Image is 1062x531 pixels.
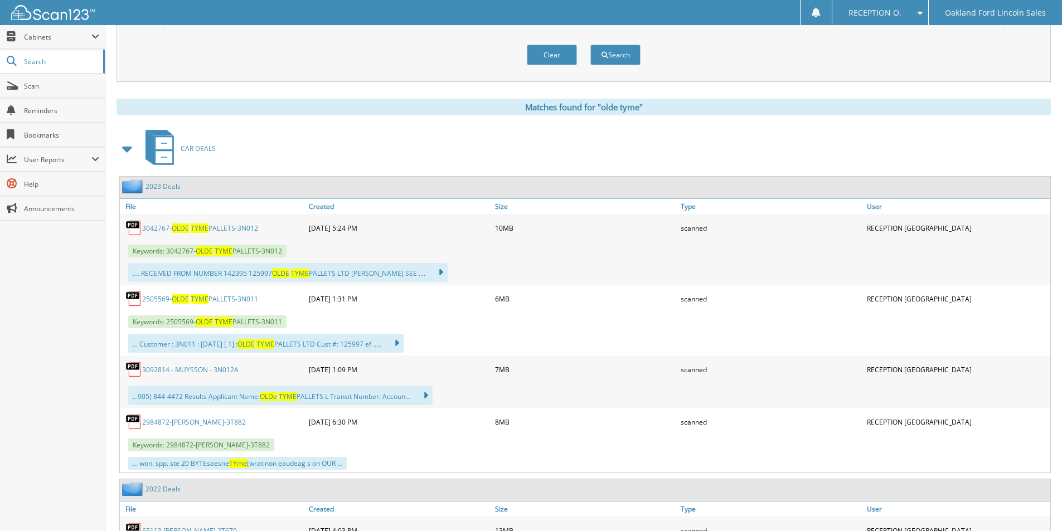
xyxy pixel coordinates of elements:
[678,411,864,433] div: scanned
[215,317,232,327] span: TYME
[120,199,306,214] a: File
[864,411,1050,433] div: RECEPTION [GEOGRAPHIC_DATA]
[527,45,577,65] button: Clear
[306,501,492,517] a: Created
[272,269,289,278] span: OLDE
[142,294,258,304] a: 2505569-OLDE TYMEPALLETS-3N011
[128,386,433,405] div: ...905) 844-4472 Results Applicant Name: PALLETS L Transit Number: Accoun...
[142,223,258,233] a: 3042767-OLDE TYMEPALLETS-3N012
[945,9,1046,16] span: Oakland Ford Lincoln Sales
[678,217,864,239] div: scanned
[24,204,99,213] span: Announcements
[678,288,864,310] div: scanned
[196,317,213,327] span: OLDE
[492,217,678,239] div: 10MB
[128,263,448,282] div: .... RECEIVED FROM NUMBER 142395 125997 PALLETS LTD [PERSON_NAME] SEE ....
[306,199,492,214] a: Created
[864,288,1050,310] div: RECEPTION [GEOGRAPHIC_DATA]
[291,269,309,278] span: TYME
[139,126,216,170] a: CAR DEALS
[306,288,492,310] div: [DATE] 1:31 PM
[215,246,232,256] span: TYME
[256,339,274,349] span: TYME
[492,411,678,433] div: 8MB
[492,501,678,517] a: Size
[1006,478,1062,531] iframe: Chat Widget
[306,217,492,239] div: [DATE] 5:24 PM
[128,457,347,470] div: ... won. spp. ste 20 BYTEsaesne [wratinon eaudeag s on OUR ...
[678,501,864,517] a: Type
[128,334,404,353] div: ... Customer : 3N011 : [DATE] [ 1] : PALLETS LTD Cust #: 125997 ef .....
[24,106,99,115] span: Reminders
[237,339,255,349] span: OLDE
[196,246,213,256] span: OLDE
[492,288,678,310] div: 6MB
[24,130,99,140] span: Bookmarks
[146,484,181,494] a: 2022 Deals
[306,358,492,381] div: [DATE] 1:09 PM
[24,57,98,66] span: Search
[172,294,189,304] span: OLDE
[864,358,1050,381] div: RECEPTION [GEOGRAPHIC_DATA]
[848,9,901,16] span: RECEPTION O.
[146,182,181,191] a: 2023 Deals
[678,199,864,214] a: Type
[122,179,146,193] img: folder2.png
[191,223,208,233] span: TYME
[128,439,274,451] span: Keywords: 2984872-[PERSON_NAME]-3T882
[492,358,678,381] div: 7MB
[11,5,95,20] img: scan123-logo-white.svg
[181,144,216,153] span: CAR DEALS
[142,417,246,427] a: 2984872-[PERSON_NAME]-3T882
[128,245,287,257] span: Keywords: 3042767- PALLETS-3N012
[306,411,492,433] div: [DATE] 6:30 PM
[125,361,142,378] img: PDF.png
[279,392,297,401] span: TYME
[128,315,287,328] span: Keywords: 2505569- PALLETS-3N011
[864,501,1050,517] a: User
[122,482,146,496] img: folder2.png
[125,413,142,430] img: PDF.png
[172,223,189,233] span: OLDE
[864,199,1050,214] a: User
[142,365,239,374] a: 3092814 - MUYSSON - 3N012A
[24,155,91,164] span: User Reports
[125,290,142,307] img: PDF.png
[590,45,641,65] button: Search
[24,179,99,189] span: Help
[24,81,99,91] span: Scan
[260,392,277,401] span: OLDe
[864,217,1050,239] div: RECEPTION [GEOGRAPHIC_DATA]
[125,220,142,236] img: PDF.png
[191,294,208,304] span: TYME
[117,99,1051,115] div: Matches found for "olde tyme"
[678,358,864,381] div: scanned
[24,32,91,42] span: Cabinets
[492,199,678,214] a: Size
[229,459,247,468] span: TYme
[120,501,306,517] a: File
